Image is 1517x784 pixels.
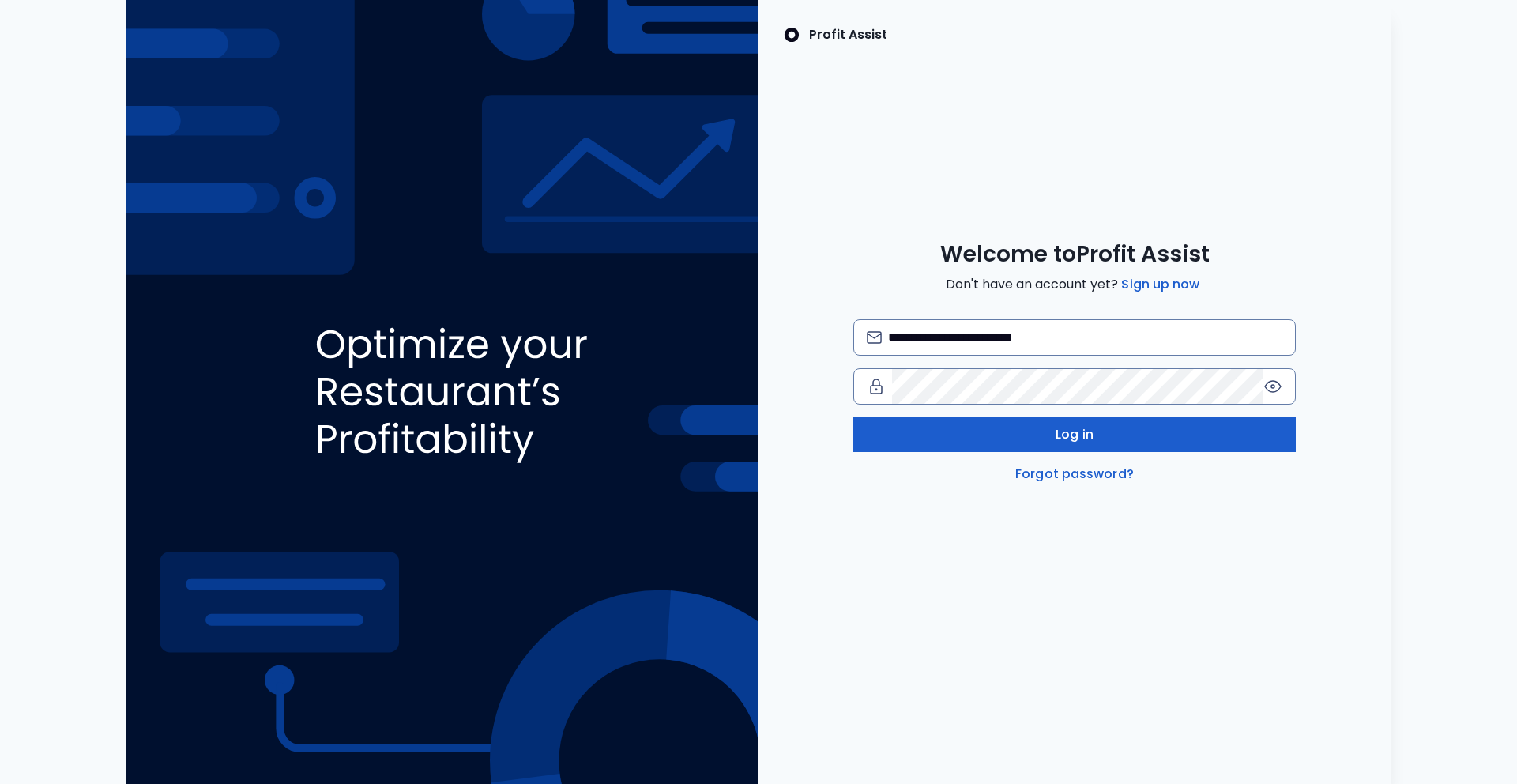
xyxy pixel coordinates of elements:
[867,331,882,343] img: email
[1012,465,1137,484] a: Forgot password?
[946,275,1203,294] span: Don't have an account yet?
[1118,275,1203,294] a: Sign up now
[1056,425,1094,444] span: Log in
[940,240,1210,269] span: Welcome to Profit Assist
[784,25,800,44] img: SpotOn Logo
[853,417,1296,452] button: Log in
[809,25,887,44] p: Profit Assist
